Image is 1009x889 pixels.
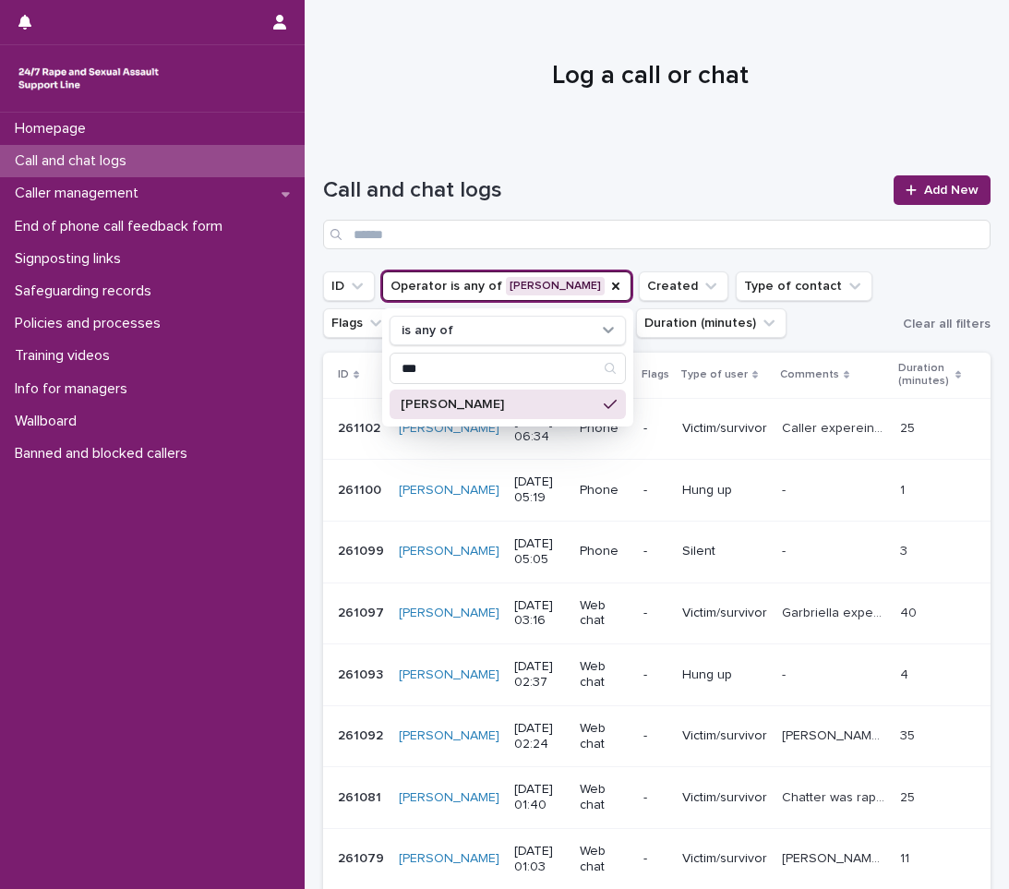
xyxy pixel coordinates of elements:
[7,185,153,202] p: Caller management
[643,483,667,499] p: -
[682,851,767,867] p: Victim/survivor
[7,250,136,268] p: Signposting links
[643,544,667,559] p: -
[895,310,991,338] button: Clear all filters
[682,606,767,621] p: Victim/survivor
[643,421,667,437] p: -
[580,421,629,437] p: Phone
[399,544,499,559] a: [PERSON_NAME]
[323,767,991,829] tr: 261081261081 [PERSON_NAME] [DATE] 01:40Web chat-Victim/survivorChatter was raped few days ago, ch...
[338,540,388,559] p: 261099
[7,380,142,398] p: Info for managers
[580,544,629,559] p: Phone
[682,544,767,559] p: Silent
[514,414,565,445] p: [DATE] 06:34
[643,728,667,744] p: -
[390,353,626,384] div: Search
[7,347,125,365] p: Training videos
[782,847,890,867] p: izzy is having stress seizures because of the memories of the SV they experienced, disscused self...
[736,271,872,301] button: Type of contact
[323,583,991,644] tr: 261097261097 [PERSON_NAME] [DATE] 03:16Web chat-Victim/survivorGarbriella experienced Sv. explore...
[323,220,991,249] input: Search
[900,479,908,499] p: 1
[580,721,629,752] p: Web chat
[7,282,166,300] p: Safeguarding records
[680,365,748,385] p: Type of user
[323,177,883,204] h1: Call and chat logs
[580,782,629,813] p: Web chat
[7,315,175,332] p: Policies and processes
[780,365,839,385] p: Comments
[399,667,499,683] a: [PERSON_NAME]
[338,725,387,744] p: 261092
[514,721,565,752] p: [DATE] 02:24
[643,851,667,867] p: -
[898,358,950,392] p: Duration (minutes)
[643,790,667,806] p: -
[924,184,979,197] span: Add New
[900,787,919,806] p: 25
[399,728,499,744] a: [PERSON_NAME]
[323,61,977,92] h1: Log a call or chat
[639,271,728,301] button: Created
[338,787,385,806] p: 261081
[514,536,565,568] p: [DATE] 05:05
[323,308,393,338] button: Flags
[900,602,920,621] p: 40
[323,644,991,706] tr: 261093261093 [PERSON_NAME] [DATE] 02:37Web chat-Hung up-- 44
[338,479,385,499] p: 261100
[514,598,565,630] p: [DATE] 03:16
[7,413,91,430] p: Wallboard
[682,483,767,499] p: Hung up
[323,398,991,460] tr: 261102261102 [PERSON_NAME] [DATE] 06:34Phone-Victim/survivorCaller expereinced mutiple abuse, val...
[399,606,499,621] a: [PERSON_NAME]
[399,421,499,437] a: [PERSON_NAME]
[642,365,669,385] p: Flags
[402,323,453,339] p: is any of
[399,483,499,499] a: [PERSON_NAME]
[900,417,919,437] p: 25
[782,664,789,683] p: -
[514,844,565,875] p: [DATE] 01:03
[682,790,767,806] p: Victim/survivor
[900,847,913,867] p: 11
[514,659,565,691] p: [DATE] 02:37
[338,365,349,385] p: ID
[399,790,499,806] a: [PERSON_NAME]
[643,606,667,621] p: -
[401,398,596,411] p: [PERSON_NAME]
[580,659,629,691] p: Web chat
[682,421,767,437] p: Victim/survivor
[636,308,787,338] button: Duration (minutes)
[643,667,667,683] p: -
[782,479,789,499] p: -
[782,787,890,806] p: Chatter was raped few days ago, chat ended Abruplty
[390,354,625,383] input: Search
[580,598,629,630] p: Web chat
[7,152,141,170] p: Call and chat logs
[782,725,890,744] p: Frankie experienced COCSA. explored and validated his feelings.
[15,60,162,97] img: rhQMoQhaT3yELyF149Cw
[903,318,991,330] span: Clear all filters
[682,667,767,683] p: Hung up
[323,705,991,767] tr: 261092261092 [PERSON_NAME] [DATE] 02:24Web chat-Victim/survivor[PERSON_NAME] experienced COCSA. e...
[323,521,991,583] tr: 261099261099 [PERSON_NAME] [DATE] 05:05Phone-Silent-- 33
[338,664,387,683] p: 261093
[338,847,388,867] p: 261079
[894,175,991,205] a: Add New
[900,664,912,683] p: 4
[323,460,991,522] tr: 261100261100 [PERSON_NAME] [DATE] 05:19Phone-Hung up-- 11
[782,540,789,559] p: -
[900,540,911,559] p: 3
[338,602,388,621] p: 261097
[7,445,202,463] p: Banned and blocked callers
[900,725,919,744] p: 35
[514,475,565,506] p: [DATE] 05:19
[782,417,890,437] p: Caller expereinced mutiple abuse, validated her feelings.
[323,271,375,301] button: ID
[782,602,890,621] p: Garbriella experienced Sv. explored and validated her feelings
[382,271,631,301] button: Operator
[514,782,565,813] p: [DATE] 01:40
[338,417,384,437] p: 261102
